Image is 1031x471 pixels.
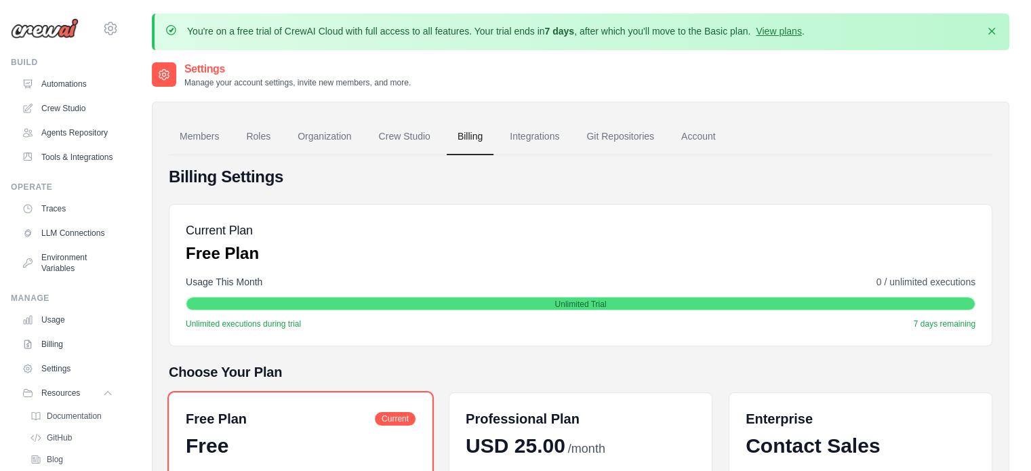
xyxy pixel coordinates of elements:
[186,409,247,428] h6: Free Plan
[169,166,992,188] h4: Billing Settings
[184,61,411,77] h2: Settings
[169,363,992,382] h5: Choose Your Plan
[375,412,416,426] span: Current
[16,146,119,168] a: Tools & Integrations
[876,275,975,289] span: 0 / unlimited executions
[466,434,565,458] span: USD 25.00
[914,319,975,329] span: 7 days remaining
[16,309,119,331] a: Usage
[186,434,416,458] div: Free
[186,221,259,240] h5: Current Plan
[41,388,80,398] span: Resources
[746,434,975,458] div: Contact Sales
[16,122,119,144] a: Agents Repository
[554,299,606,310] span: Unlimited Trial
[16,333,119,355] a: Billing
[235,119,281,155] a: Roles
[11,57,119,68] div: Build
[287,119,362,155] a: Organization
[16,247,119,279] a: Environment Variables
[24,428,119,447] a: GitHub
[11,18,79,39] img: Logo
[499,119,570,155] a: Integrations
[24,407,119,426] a: Documentation
[670,119,727,155] a: Account
[544,26,574,37] strong: 7 days
[575,119,665,155] a: Git Repositories
[47,432,72,443] span: GitHub
[466,409,580,428] h6: Professional Plan
[568,440,605,458] span: /month
[756,26,801,37] a: View plans
[16,73,119,95] a: Automations
[16,222,119,244] a: LLM Connections
[187,24,805,38] p: You're on a free trial of CrewAI Cloud with full access to all features. Your trial ends in , aft...
[186,243,259,264] p: Free Plan
[447,119,493,155] a: Billing
[16,382,119,404] button: Resources
[24,450,119,469] a: Blog
[16,358,119,380] a: Settings
[11,182,119,192] div: Operate
[169,119,230,155] a: Members
[184,77,411,88] p: Manage your account settings, invite new members, and more.
[11,293,119,304] div: Manage
[186,275,262,289] span: Usage This Month
[746,409,975,428] h6: Enterprise
[16,198,119,220] a: Traces
[47,454,63,465] span: Blog
[368,119,441,155] a: Crew Studio
[47,411,102,422] span: Documentation
[186,319,301,329] span: Unlimited executions during trial
[16,98,119,119] a: Crew Studio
